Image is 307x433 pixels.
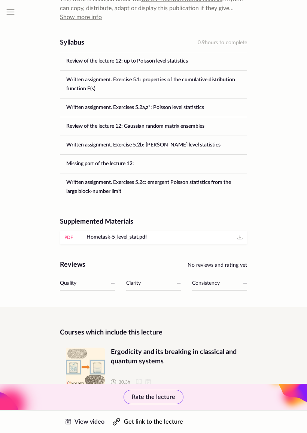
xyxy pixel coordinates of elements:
[86,234,147,241] span: Hometask-5_level_stat.pdf
[60,155,247,173] a: Missing part of the lecture 12:
[60,38,84,47] div: Syllabus
[64,234,73,241] div: pdf
[60,52,247,70] a: Review of the lecture 12: up to Poisson level statistics
[60,13,102,22] button: Show more info
[108,411,187,433] button: Get link to the lecture
[111,279,115,288] div: —
[188,263,247,268] span: No reviews and rating yet
[111,348,241,366] span: Ergodicity and its breaking in classical and quantum systems
[60,71,247,98] a: Written assignment. Exercise 5.1: properties of the cumulative distribution function F(s)
[60,411,108,433] a: View video
[75,419,104,425] span: View video
[192,279,220,288] div: Consistency
[60,136,247,154] a: Written assignment. Exercise 5.2b: [PERSON_NAME] level statistics
[177,279,181,288] div: —
[60,231,247,244] a: pdfHometask-5_level_stat.pdf
[60,328,247,337] div: Courses which include this lecture
[119,379,130,385] span: 30.3 h
[60,14,102,20] span: Show more info
[60,279,76,288] div: Quality
[60,217,247,226] div: Supplemented Materials
[60,117,247,135] a: Review of the lecture 12: Gaussian random matrix ensembles
[205,40,247,45] span: hours to complete
[126,279,141,288] div: Clarity
[198,38,247,47] div: 0.9
[243,279,247,288] div: —
[124,419,183,425] span: Get link to the lecture
[60,173,247,200] a: Written assignment. Exercises 5.2c: emergent Poisson statistics from the large block-number limit
[60,342,247,393] a: Ergodicity and its breaking in classical and quantum systemsErgodicity and its breaking in classi...
[60,99,247,116] a: Written assignment. Exercises 5.2a,z*: Poisson level statistics
[60,261,85,269] h2: Reviews
[124,390,183,404] button: Rate the lecture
